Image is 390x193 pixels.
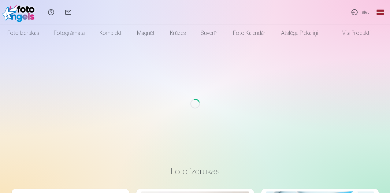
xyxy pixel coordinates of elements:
a: Visi produkti [325,24,378,42]
a: Komplekti [92,24,130,42]
a: Atslēgu piekariņi [274,24,325,42]
a: Magnēti [130,24,163,42]
a: Fotogrāmata [46,24,92,42]
a: Suvenīri [193,24,226,42]
img: /fa1 [2,2,38,22]
a: Krūzes [163,24,193,42]
a: Foto kalendāri [226,24,274,42]
h3: Foto izdrukas [17,166,374,177]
